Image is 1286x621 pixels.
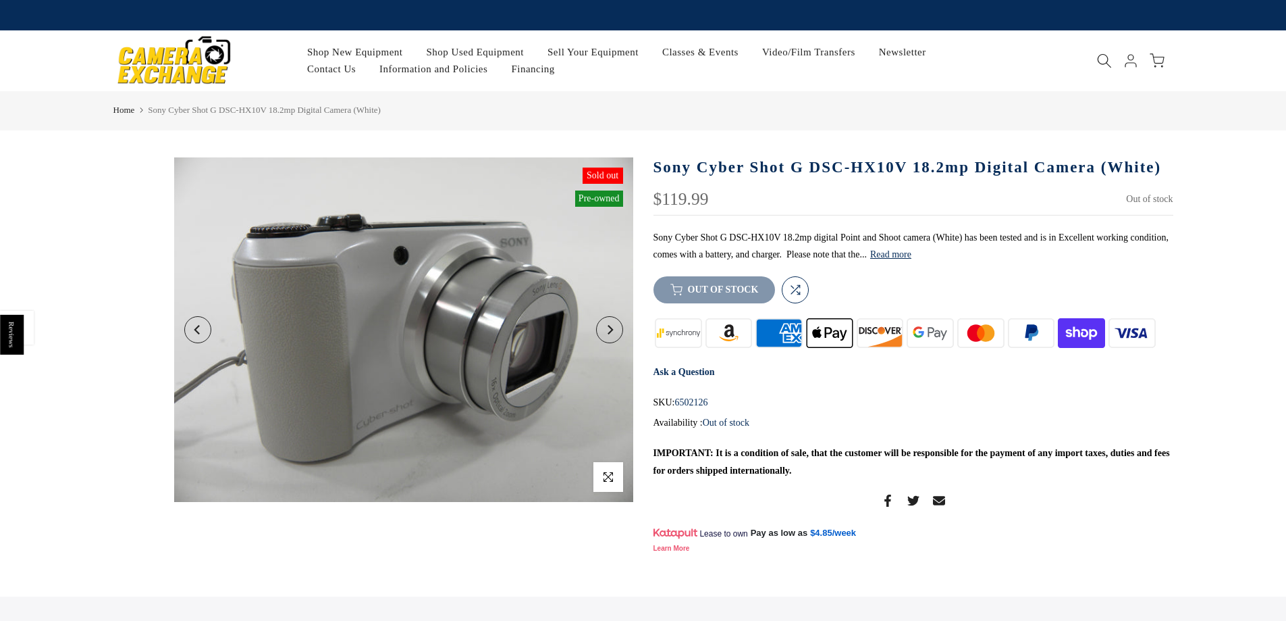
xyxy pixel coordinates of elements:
[855,317,905,350] img: discover
[653,157,1173,177] h1: Sony Cyber Shot G DSC-HX10V 18.2mp Digital Camera (White)
[368,61,500,78] a: Information and Policies
[653,367,715,377] a: Ask a Question
[653,414,1173,431] div: Availability :
[414,44,536,61] a: Shop Used Equipment
[1006,317,1056,350] img: paypal
[535,44,650,61] a: Sell Your Equipment
[699,528,747,539] span: Lease to own
[703,418,749,428] span: Out of stock
[882,493,894,509] a: Share on Facebook
[295,61,367,78] a: Contact Us
[653,317,704,350] img: synchrony
[907,493,919,509] a: Share on Twitter
[933,493,945,509] a: Share on Email
[804,317,855,350] img: apple pay
[1106,317,1157,350] img: visa
[295,44,414,61] a: Shop New Equipment
[955,317,1006,350] img: master
[653,394,1173,411] div: SKU:
[596,316,623,343] button: Next
[1056,317,1107,350] img: shopify pay
[703,317,754,350] img: amazon payments
[754,317,805,350] img: american express
[674,394,707,411] span: 6502126
[653,448,1170,475] strong: IMPORTANT: It is a condition of sale, that the customer will be responsible for the payment of an...
[1126,194,1173,204] span: Out of stock
[113,103,135,117] a: Home
[650,44,750,61] a: Classes & Events
[174,157,633,502] img: Sony Cyber Shot G DSC-HX10V 18.2mp Digital Camera (White) Digital Cameras - Digital Point and Sho...
[870,249,911,261] button: Read more
[810,527,856,539] a: $4.85/week
[653,229,1173,263] p: Sony Cyber Shot G DSC-HX10V 18.2mp digital Point and Shoot camera (White) has been tested and is ...
[500,61,567,78] a: Financing
[750,44,867,61] a: Video/Film Transfers
[867,44,938,61] a: Newsletter
[751,527,808,539] span: Pay as low as
[148,105,381,115] span: Sony Cyber Shot G DSC-HX10V 18.2mp Digital Camera (White)
[905,317,956,350] img: google pay
[653,545,690,552] a: Learn More
[653,191,709,208] div: $119.99
[184,316,211,343] button: Previous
